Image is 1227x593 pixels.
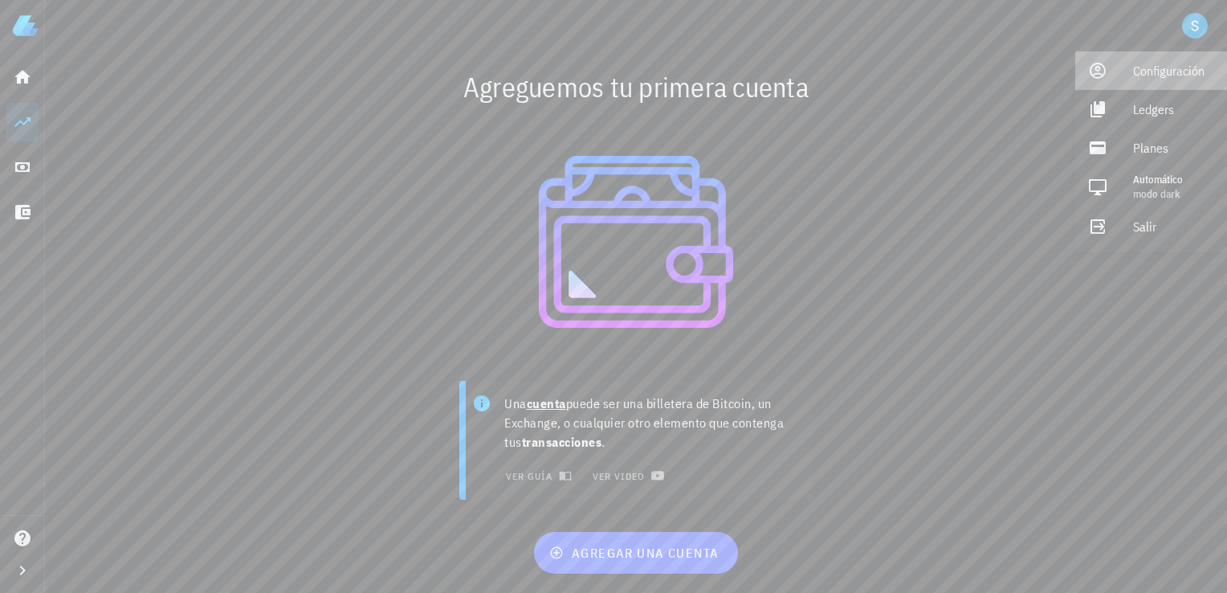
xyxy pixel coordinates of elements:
span: ver video [591,469,661,482]
div: avatar [1182,13,1208,39]
button: ver guía [495,464,579,487]
span: ver guía [504,469,569,482]
span: modo Dark [1133,187,1180,201]
div: Ledgers [1133,93,1214,125]
a: ver video [581,464,671,487]
span: agregar una cuenta [552,545,719,561]
p: Una puede ser una billetera de Bitcoin, un Exchange, o cualquier otro elemento que contenga tus . [504,394,800,452]
div: Planes [1133,132,1214,164]
div: Configuración [1133,55,1214,87]
div: Agreguemos tu primera cuenta [161,61,1112,112]
b: cuenta [527,395,566,411]
button: agregar una cuenta [534,532,737,574]
b: transacciones [522,434,602,450]
div: Salir [1133,211,1214,243]
img: LedgiFi [13,13,39,39]
div: Automático [1133,174,1214,186]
